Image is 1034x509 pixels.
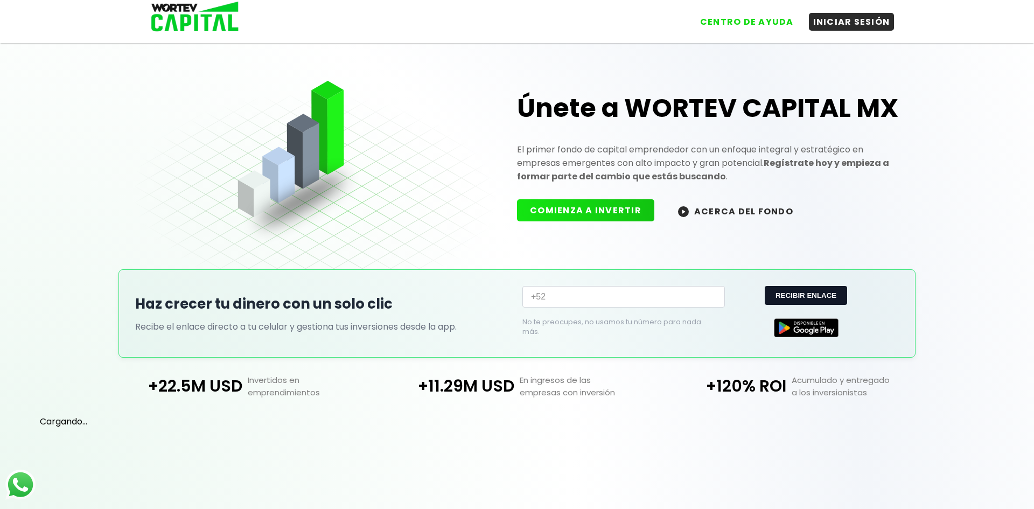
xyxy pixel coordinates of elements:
button: RECIBIR ENLACE [765,286,847,305]
p: En ingresos de las empresas con inversión [514,374,653,399]
button: INICIAR SESIÓN [809,13,895,31]
strong: Regístrate hoy y empieza a formar parte del cambio que estás buscando [517,157,889,183]
button: COMIENZA A INVERTIR [517,199,654,221]
button: CENTRO DE AYUDA [696,13,798,31]
a: INICIAR SESIÓN [798,5,895,31]
p: +11.29M USD [381,374,514,399]
p: Recibe el enlace directo a tu celular y gestiona tus inversiones desde la app. [135,320,512,333]
p: Invertidos en emprendimientos [242,374,381,399]
img: Google Play [774,318,839,337]
p: Acumulado y entregado a los inversionistas [786,374,925,399]
img: logos_whatsapp-icon.242b2217.svg [5,470,36,500]
img: wortev-capital-acerca-del-fondo [678,206,689,217]
a: CENTRO DE AYUDA [685,5,798,31]
p: +22.5M USD [109,374,242,399]
h1: Únete a WORTEV CAPITAL MX [517,91,899,125]
h2: Haz crecer tu dinero con un solo clic [135,294,512,315]
p: Cargando... [40,415,994,428]
p: +120% ROI [653,374,787,399]
button: ACERCA DEL FONDO [665,199,806,222]
a: COMIENZA A INVERTIR [517,204,665,217]
p: El primer fondo de capital emprendedor con un enfoque integral y estratégico en empresas emergent... [517,143,899,183]
p: No te preocupes, no usamos tu número para nada más. [522,317,708,337]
